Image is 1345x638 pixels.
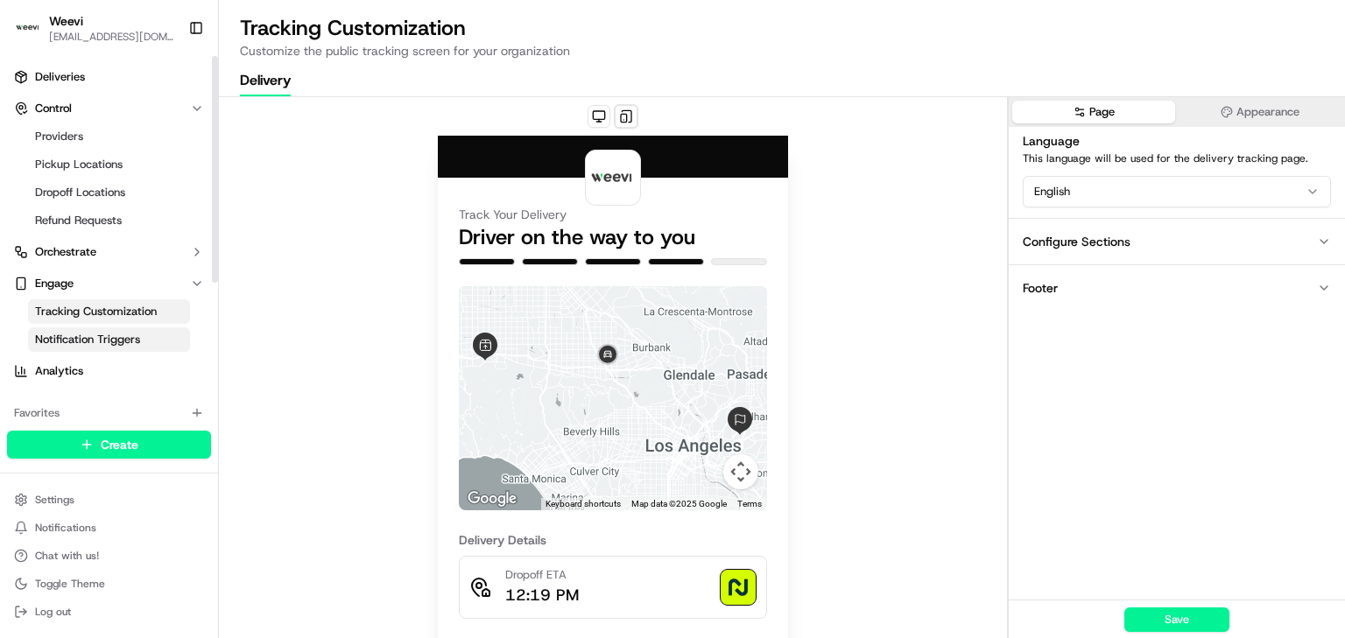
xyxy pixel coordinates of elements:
span: Engage [35,276,74,291]
img: Lynn Barakat [18,254,46,282]
div: Favorites [7,399,211,427]
button: Delivery [240,67,291,96]
img: Google [463,487,521,510]
span: Chat with us! [35,549,99,563]
button: Save [1124,607,1229,632]
span: Notification Triggers [35,332,140,347]
input: Got a question? Start typing here... [46,112,315,130]
button: Page [1012,101,1175,123]
a: Analytics [7,357,211,385]
img: Weevi [14,17,42,40]
div: Footer [1023,279,1058,297]
div: Configure Sections [1023,233,1130,250]
span: Pickup Locations [35,157,123,172]
span: Toggle Theme [35,577,105,591]
label: Language [1023,133,1080,149]
img: 1736555255976-a54dd68f-1ca7-489b-9aae-adbdc363a1c4 [18,166,49,198]
a: Terms (opens in new tab) [737,499,762,508]
button: Orchestrate [7,238,211,266]
button: Create [7,431,211,459]
button: Footer [1009,264,1345,311]
button: Weevi [49,12,83,30]
a: Dropoff Locations [28,180,190,205]
a: Powered byPylon [123,385,212,399]
span: Settings [35,493,74,507]
span: Log out [35,605,71,619]
span: API Documentation [165,343,281,361]
span: Deliveries [35,69,85,85]
button: WeeviWeevi[EMAIL_ADDRESS][DOMAIN_NAME] [7,7,181,49]
button: Notifications [7,515,211,540]
div: Start new chat [79,166,287,184]
span: Providers [35,129,83,144]
button: Toggle Theme [7,571,211,596]
a: Pickup Locations [28,152,190,177]
h2: Tracking Customization [240,14,1324,42]
button: Log out [7,599,211,624]
p: Dropoff ETA [505,567,579,583]
button: Settings [7,487,211,512]
button: Configure Sections [1009,218,1345,264]
button: Control [7,95,211,123]
p: Customize the public tracking screen for your organization [240,42,1324,60]
button: [EMAIL_ADDRESS][DOMAIN_NAME] [49,30,174,44]
span: Create [101,436,138,453]
span: Dropoff Locations [35,185,125,200]
span: Tracking Customization [35,304,157,319]
span: Pylon [174,386,212,399]
button: Keyboard shortcuts [546,498,621,510]
span: [DATE] [155,270,191,284]
p: 12:19 PM [505,583,579,607]
div: We're available if you need us! [79,184,241,198]
button: Engage [7,270,211,298]
span: Control [35,101,72,116]
h2: Driver on the way to you [459,223,767,251]
a: Refund Requests [28,208,190,233]
a: Deliveries [7,63,211,91]
div: 📗 [18,345,32,359]
p: Welcome 👋 [18,69,319,97]
button: Chat with us! [7,543,211,568]
span: Map data ©2025 Google [631,499,727,508]
span: Knowledge Base [35,343,134,361]
span: • [145,270,151,284]
a: Open this area in Google Maps (opens a new window) [463,487,521,510]
a: 💻API Documentation [141,336,288,368]
h3: Track Your Delivery [459,206,767,223]
div: 💻 [148,345,162,359]
button: Map camera controls [723,454,758,489]
span: Analytics [35,363,83,379]
button: Appearance [1179,101,1341,123]
span: [PERSON_NAME] [54,270,142,284]
img: 8571987876998_91fb9ceb93ad5c398215_72.jpg [37,166,68,198]
div: Past conversations [18,227,117,241]
img: photo_proof_of_delivery image [721,570,756,605]
p: This language will be used for the delivery tracking page. [1023,151,1331,165]
button: Start new chat [298,172,319,193]
h3: Delivery Details [459,531,767,549]
span: Refund Requests [35,213,122,228]
span: Orchestrate [35,244,96,260]
a: 📗Knowledge Base [11,336,141,368]
img: Nash [18,17,53,52]
a: Providers [28,124,190,149]
span: Notifications [35,521,96,535]
a: Tracking Customization [28,299,190,324]
a: Notification Triggers [28,327,190,352]
img: logo-public_tracking_screen-Weevi-1744035145384.png [589,154,637,201]
button: See all [271,223,319,244]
